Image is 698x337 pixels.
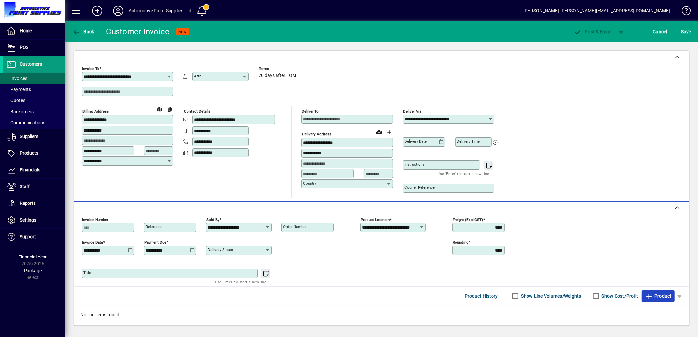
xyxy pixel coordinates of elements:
[82,66,99,71] mat-label: Invoice To
[20,151,38,156] span: Products
[7,98,25,103] span: Quotes
[19,254,47,259] span: Financial Year
[404,139,427,144] mat-label: Delivery date
[3,229,65,245] a: Support
[24,268,42,273] span: Package
[154,104,165,114] a: View on map
[303,181,316,186] mat-label: Country
[72,29,94,34] span: Back
[20,62,42,67] span: Customers
[20,217,36,222] span: Settings
[3,23,65,39] a: Home
[206,217,219,222] mat-label: Sold by
[302,109,319,114] mat-label: Deliver To
[653,27,668,37] span: Cancel
[129,6,191,16] div: Automotive Paint Supplies Ltd
[404,185,435,190] mat-label: Courier Reference
[179,30,187,34] span: NEW
[74,305,689,325] div: No line items found
[453,217,483,222] mat-label: Freight (excl GST)
[20,234,36,239] span: Support
[585,29,588,34] span: P
[7,87,31,92] span: Payments
[82,240,103,245] mat-label: Invoice date
[7,109,34,114] span: Backorders
[165,104,175,115] button: Copy to Delivery address
[215,278,266,286] mat-hint: Use 'Enter' to start a new line
[65,26,101,38] app-page-header-button: Back
[146,224,162,229] mat-label: Reference
[374,127,384,137] a: View on map
[453,240,468,245] mat-label: Rounding
[681,29,684,34] span: S
[20,134,38,139] span: Suppliers
[462,290,501,302] button: Product History
[3,117,65,128] a: Communications
[3,162,65,178] a: Financials
[642,290,675,302] button: Product
[71,26,96,38] button: Back
[7,120,45,125] span: Communications
[3,106,65,117] a: Backorders
[87,5,108,17] button: Add
[403,109,421,114] mat-label: Deliver via
[457,139,480,144] mat-label: Delivery time
[144,240,166,245] mat-label: Payment due
[677,1,690,23] a: Knowledge Base
[3,145,65,162] a: Products
[20,167,40,172] span: Financials
[7,76,27,81] span: Invoices
[3,95,65,106] a: Quotes
[570,26,615,38] button: Post & Email
[679,26,693,38] button: Save
[3,179,65,195] a: Staff
[20,201,36,206] span: Reports
[600,293,638,299] label: Show Cost/Profit
[259,67,298,71] span: Terms
[20,184,30,189] span: Staff
[3,212,65,228] a: Settings
[83,270,91,275] mat-label: Title
[20,45,28,50] span: POS
[3,73,65,84] a: Invoices
[520,293,581,299] label: Show Line Volumes/Weights
[523,6,670,16] div: [PERSON_NAME] [PERSON_NAME][EMAIL_ADDRESS][DOMAIN_NAME]
[438,170,489,177] mat-hint: Use 'Enter' to start a new line
[208,247,233,252] mat-label: Delivery status
[3,84,65,95] a: Payments
[20,28,32,33] span: Home
[106,27,170,37] div: Customer Invoice
[361,217,390,222] mat-label: Product location
[652,26,669,38] button: Cancel
[259,73,296,78] span: 20 days after EOM
[384,127,395,137] button: Choose address
[681,27,691,37] span: ave
[3,40,65,56] a: POS
[3,195,65,212] a: Reports
[194,74,201,78] mat-label: Attn
[82,217,108,222] mat-label: Invoice number
[108,5,129,17] button: Profile
[465,291,498,301] span: Product History
[574,29,612,34] span: ost & Email
[645,291,671,301] span: Product
[283,224,307,229] mat-label: Order number
[404,162,424,167] mat-label: Instructions
[3,129,65,145] a: Suppliers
